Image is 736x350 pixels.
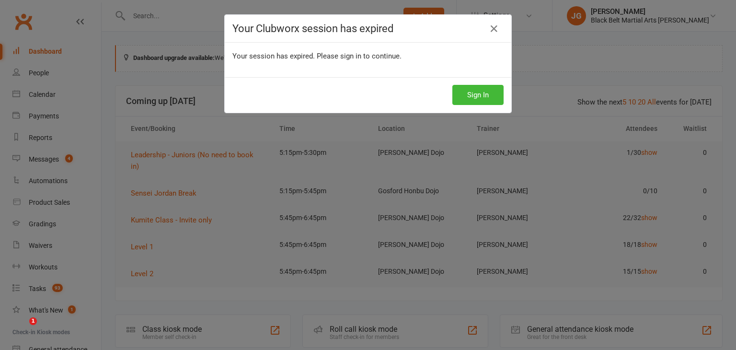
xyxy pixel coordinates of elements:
[29,317,37,325] span: 1
[232,23,504,35] h4: Your Clubworx session has expired
[486,21,502,36] a: Close
[452,85,504,105] button: Sign In
[10,317,33,340] iframe: Intercom live chat
[232,52,402,60] span: Your session has expired. Please sign in to continue.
